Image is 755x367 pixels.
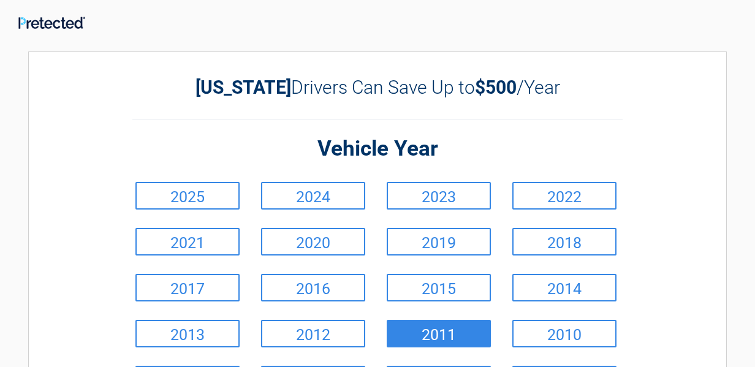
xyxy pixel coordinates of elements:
[387,182,491,210] a: 2023
[387,228,491,255] a: 2019
[261,320,365,347] a: 2012
[132,77,623,98] h2: Drivers Can Save Up to /Year
[135,274,240,301] a: 2017
[135,228,240,255] a: 2021
[261,182,365,210] a: 2024
[512,182,617,210] a: 2022
[512,228,617,255] a: 2018
[387,320,491,347] a: 2011
[195,77,291,98] b: [US_STATE]
[261,274,365,301] a: 2016
[387,274,491,301] a: 2015
[512,274,617,301] a: 2014
[261,228,365,255] a: 2020
[475,77,517,98] b: $500
[135,182,240,210] a: 2025
[132,135,623,164] h2: Vehicle Year
[18,17,85,29] img: Main Logo
[135,320,240,347] a: 2013
[512,320,617,347] a: 2010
